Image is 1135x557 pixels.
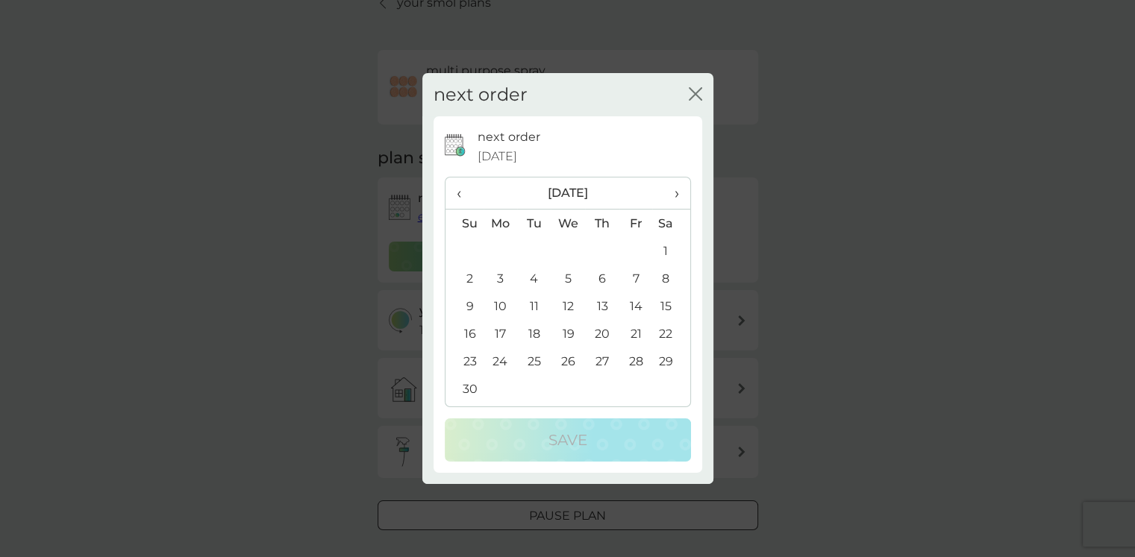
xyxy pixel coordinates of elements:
[689,87,702,103] button: close
[652,347,690,375] td: 29
[445,375,484,403] td: 30
[457,177,472,209] span: ‹
[478,128,540,147] p: next order
[619,347,653,375] td: 28
[585,320,619,347] td: 20
[445,347,484,375] td: 23
[548,428,587,452] p: Save
[585,265,619,292] td: 6
[652,265,690,292] td: 8
[585,210,619,238] th: Th
[517,320,551,347] td: 18
[484,292,518,320] td: 10
[619,210,653,238] th: Fr
[445,418,691,462] button: Save
[619,292,653,320] td: 14
[478,147,517,166] span: [DATE]
[517,210,551,238] th: Tu
[652,320,690,347] td: 22
[484,177,653,210] th: [DATE]
[484,210,518,238] th: Mo
[551,292,585,320] td: 12
[445,320,484,347] td: 16
[517,265,551,292] td: 4
[434,84,528,106] h2: next order
[484,265,518,292] td: 3
[517,347,551,375] td: 25
[484,347,518,375] td: 24
[652,210,690,238] th: Sa
[517,292,551,320] td: 11
[484,320,518,347] td: 17
[619,265,653,292] td: 7
[445,210,484,238] th: Su
[445,292,484,320] td: 9
[663,177,678,209] span: ›
[551,210,585,238] th: We
[551,347,585,375] td: 26
[445,265,484,292] td: 2
[585,292,619,320] td: 13
[619,320,653,347] td: 21
[585,347,619,375] td: 27
[551,320,585,347] td: 19
[652,292,690,320] td: 15
[551,265,585,292] td: 5
[652,237,690,265] td: 1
